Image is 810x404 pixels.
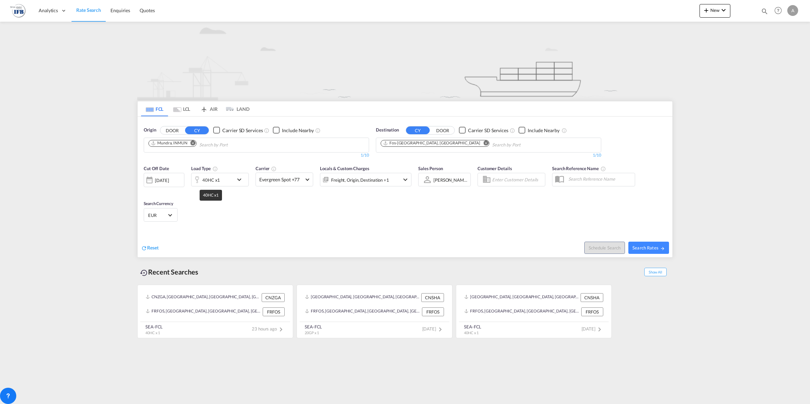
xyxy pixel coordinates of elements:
md-select: Select Currency: € EUREuro [147,210,174,220]
recent-search-card: CNZGA, [GEOGRAPHIC_DATA], [GEOGRAPHIC_DATA], [GEOGRAPHIC_DATA] & [GEOGRAPHIC_DATA], [GEOGRAPHIC_D... [137,285,293,338]
img: new-FCL.png [137,22,673,100]
div: 40HC x1icon-chevron-down [191,173,249,186]
div: Recent Searches [137,264,201,280]
button: Note: By default Schedule search will only considerorigin ports, destination ports and cut off da... [584,242,625,254]
div: 1/10 [144,153,369,158]
div: OriginDOOR CY Checkbox No InkUnchecked: Search for CY (Container Yard) services for all selected ... [138,117,672,257]
div: CNSHA, Shanghai, China, Greater China & Far East Asia, Asia Pacific [464,293,579,302]
span: Analytics [39,7,58,14]
md-icon: icon-airplane [200,105,208,110]
span: Locals & Custom Charges [320,166,369,171]
span: 40HC x1 [203,193,218,198]
div: Press delete to remove this chip. [383,140,482,146]
button: DOOR [160,126,184,134]
span: Carrier [256,166,277,171]
span: Search Currency [144,201,173,206]
span: Cut Off Date [144,166,169,171]
div: A [787,5,798,16]
md-icon: icon-refresh [141,245,147,251]
button: DOOR [431,126,454,134]
span: 20GP x 1 [305,330,319,335]
recent-search-card: [GEOGRAPHIC_DATA], [GEOGRAPHIC_DATA], [GEOGRAPHIC_DATA], [GEOGRAPHIC_DATA] & [GEOGRAPHIC_DATA], [... [456,285,612,338]
div: icon-magnify [761,7,768,18]
md-datepicker: Select [144,186,149,196]
input: Search Reference Name [565,174,635,184]
div: Freight Origin Destination Factory Stuffingicon-chevron-down [320,173,411,186]
div: Include Nearby [528,127,560,134]
span: New [702,7,728,13]
div: FRFOS [263,307,285,316]
span: Sales Person [418,166,443,171]
div: [DATE] [155,177,169,183]
img: de31bbe0256b11eebba44b54815f083d.png [10,3,25,18]
md-chips-wrap: Chips container. Use arrow keys to select chips. [147,138,266,150]
md-icon: icon-magnify [761,7,768,15]
recent-search-card: [GEOGRAPHIC_DATA], [GEOGRAPHIC_DATA], [GEOGRAPHIC_DATA], [GEOGRAPHIC_DATA] & [GEOGRAPHIC_DATA], [... [297,285,452,338]
div: Carrier SD Services [468,127,508,134]
div: CNSHA, Shanghai, China, Greater China & Far East Asia, Asia Pacific [305,293,420,302]
md-icon: icon-chevron-down [401,176,409,184]
div: icon-refreshReset [141,244,159,252]
md-icon: The selected Trucker/Carrierwill be displayed in the rate results If the rates are from another f... [271,166,277,171]
input: Chips input. [199,140,264,150]
span: Evergreen Spot +77 [259,176,303,183]
md-chips-wrap: Chips container. Use arrow keys to select chips. [380,138,559,150]
div: CNSHA [421,293,444,302]
div: SEA-FCL [305,324,322,330]
span: Reset [147,245,159,250]
md-icon: Unchecked: Search for CY (Container Yard) services for all selected carriers.Checked : Search for... [264,128,269,133]
div: [DATE] [144,173,184,187]
div: CNZGA, Zhongshan, China, Greater China & Far East Asia, Asia Pacific [146,293,260,302]
span: Rate Search [76,7,101,13]
button: Remove [479,140,489,147]
md-tab-item: FCL [141,101,168,116]
div: Include Nearby [282,127,314,134]
button: CY [406,126,430,134]
md-checkbox: Checkbox No Ink [273,127,314,134]
md-tab-item: LAND [222,101,249,116]
span: Customer Details [478,166,512,171]
md-icon: icon-chevron-down [235,176,247,184]
md-icon: icon-chevron-right [436,325,444,334]
div: FRFOS, Fos-sur-Mer, France, Western Europe, Europe [146,307,261,316]
md-icon: Unchecked: Search for CY (Container Yard) services for all selected carriers.Checked : Search for... [510,128,515,133]
md-icon: icon-chevron-down [720,6,728,14]
span: Show All [644,268,667,276]
md-icon: icon-information-outline [212,166,218,171]
input: Enter Customer Details [492,175,543,185]
div: FRFOS [581,307,603,316]
div: Help [772,5,787,17]
button: CY [185,126,209,134]
span: Search Rates [632,245,665,250]
div: Carrier SD Services [222,127,263,134]
span: Enquiries [110,7,130,13]
md-icon: icon-arrow-right [660,246,665,251]
md-pagination-wrapper: Use the left and right arrow keys to navigate between tabs [141,101,249,116]
md-icon: Unchecked: Ignores neighbouring ports when fetching rates.Checked : Includes neighbouring ports w... [315,128,321,133]
span: Origin [144,127,156,134]
div: Freight Origin Destination Factory Stuffing [331,175,389,185]
div: FRFOS [422,307,444,316]
md-icon: icon-chevron-right [277,325,285,334]
button: Remove [186,140,196,147]
span: Search Reference Name [552,166,606,171]
md-icon: Your search will be saved by the below given name [601,166,606,171]
div: FRFOS, Fos-sur-Mer, France, Western Europe, Europe [464,307,580,316]
span: 40HC x 1 [145,330,160,335]
span: 23 hours ago [252,326,285,331]
input: Chips input. [492,140,556,150]
span: Destination [376,127,399,134]
md-checkbox: Checkbox No Ink [213,127,263,134]
span: EUR [148,212,167,218]
div: Press delete to remove this chip. [151,140,189,146]
div: Fos-sur-Mer, FRFOS [383,140,480,146]
md-tab-item: AIR [195,101,222,116]
md-icon: icon-chevron-right [595,325,604,334]
div: SEA-FCL [145,324,163,330]
div: 1/10 [376,153,601,158]
button: icon-plus 400-fgNewicon-chevron-down [700,4,730,18]
md-tab-item: LCL [168,101,195,116]
md-checkbox: Checkbox No Ink [459,127,508,134]
div: CNZGA [262,293,285,302]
